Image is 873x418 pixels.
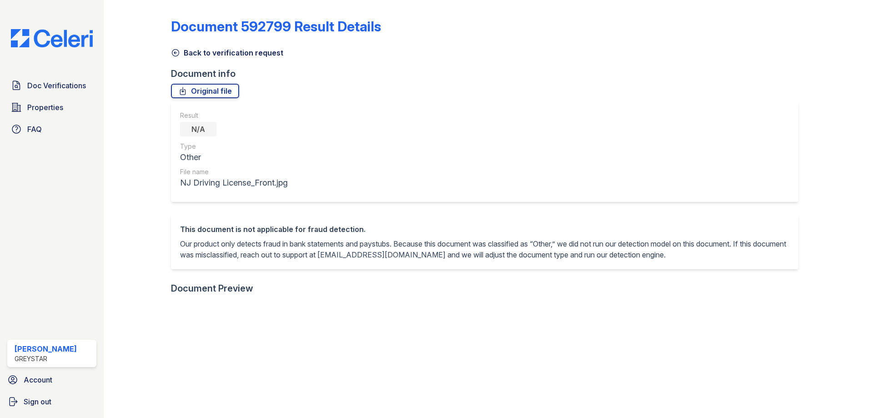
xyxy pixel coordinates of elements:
div: Document Preview [171,282,253,295]
img: CE_Logo_Blue-a8612792a0a2168367f1c8372b55b34899dd931a85d93a1a3d3e32e68fde9ad4.png [4,29,100,47]
div: [PERSON_NAME] [15,343,77,354]
span: FAQ [27,124,42,135]
div: Document info [171,67,806,80]
a: Sign out [4,393,100,411]
a: Account [4,371,100,389]
a: Back to verification request [171,47,283,58]
div: NJ Driving License_Front.jpg [180,176,288,189]
div: Other [180,151,288,164]
span: Doc Verifications [27,80,86,91]
div: File name [180,167,288,176]
span: Sign out [24,396,51,407]
a: Document 592799 Result Details [171,18,381,35]
div: Type [180,142,288,151]
div: Greystar [15,354,77,363]
a: FAQ [7,120,96,138]
a: Properties [7,98,96,116]
div: Result [180,111,288,120]
a: Original file [171,84,239,98]
span: Account [24,374,52,385]
a: Doc Verifications [7,76,96,95]
div: This document is not applicable for fraud detection. [180,224,789,235]
div: N/A [180,122,216,136]
span: Properties [27,102,63,113]
p: Our product only detects fraud in bank statements and paystubs. Because this document was classif... [180,238,789,260]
